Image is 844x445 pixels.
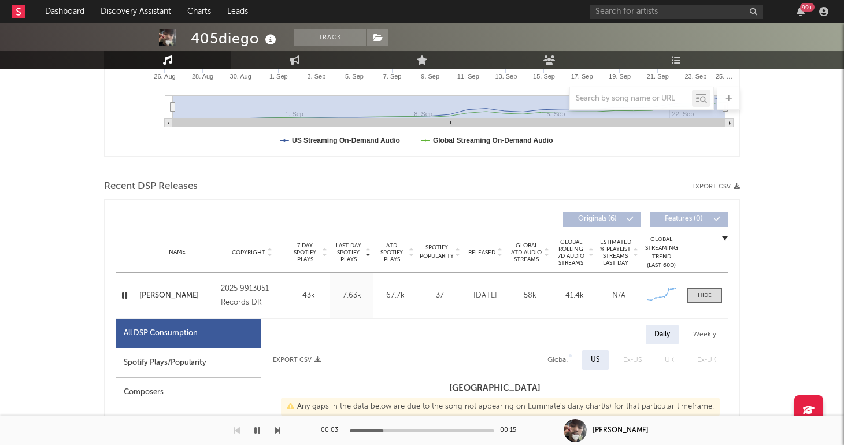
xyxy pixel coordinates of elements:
button: Track [294,29,366,46]
div: 7.63k [333,290,371,302]
div: All DSP Consumption [124,327,198,340]
text: 23. Sep [684,73,706,80]
button: Export CSV [692,183,740,190]
div: Composers [116,378,261,407]
div: 43k [290,290,327,302]
button: Originals(6) [563,212,641,227]
span: Recent DSP Releases [104,180,198,194]
span: ATD Spotify Plays [376,242,407,263]
span: Features ( 0 ) [657,216,710,222]
div: Weekly [684,325,725,344]
span: Global Rolling 7D Audio Streams [555,239,587,266]
button: 99+ [797,7,805,16]
span: Estimated % Playlist Streams Last Day [599,239,631,266]
span: 7 Day Spotify Plays [290,242,320,263]
div: 00:15 [500,424,523,437]
div: [PERSON_NAME] [593,425,649,436]
text: 21. Sep [647,73,669,80]
div: 37 [420,290,460,302]
span: Released [468,249,495,256]
button: Features(0) [650,212,728,227]
div: 67.7k [376,290,414,302]
div: All DSP Consumption [116,319,261,348]
div: 58k [510,290,549,302]
text: 5. Sep [345,73,364,80]
span: Spotify Popularity [420,243,454,261]
text: 15. Sep [533,73,555,80]
div: N/A [599,290,638,302]
text: 3. Sep [307,73,325,80]
text: Global Streaming On-Demand Audio [433,136,553,144]
span: Global ATD Audio Streams [510,242,542,263]
div: Name [139,248,215,257]
div: Global Streaming Trend (Last 60D) [644,235,679,270]
div: 41.4k [555,290,594,302]
button: Export CSV [273,357,321,364]
text: 17. Sep [571,73,593,80]
a: [PERSON_NAME] [139,290,215,302]
h3: [GEOGRAPHIC_DATA] [261,381,728,395]
text: 11. Sep [457,73,479,80]
input: Search for artists [590,5,763,19]
div: 99 + [800,3,815,12]
span: Last Day Spotify Plays [333,242,364,263]
div: Spotify Plays/Popularity [116,348,261,378]
text: 1. Sep [269,73,288,80]
div: Daily [646,325,679,344]
div: 00:03 [321,424,344,437]
div: Any gaps in the data below are due to the song not appearing on Luminate's daily chart(s) for tha... [281,398,720,416]
text: 9. Sep [421,73,439,80]
text: US Streaming On-Demand Audio [292,136,400,144]
span: Copyright [232,249,265,256]
text: 25. … [716,73,732,80]
div: 2025 9913051 Records DK [221,282,284,310]
text: 28. Aug [192,73,213,80]
span: Originals ( 6 ) [571,216,624,222]
div: 405diego [191,29,279,48]
text: 19. Sep [609,73,631,80]
input: Search by song name or URL [570,94,692,103]
div: Global [547,353,568,367]
div: US [591,353,600,367]
text: 7. Sep [383,73,402,80]
text: 30. Aug [230,73,251,80]
div: [DATE] [466,290,505,302]
text: 13. Sep [495,73,517,80]
text: 26. Aug [154,73,175,80]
